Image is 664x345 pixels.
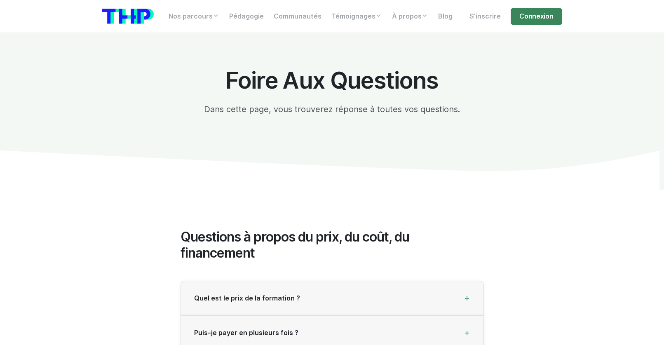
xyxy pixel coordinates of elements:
a: Communautés [269,8,326,25]
a: S'inscrire [465,8,506,25]
a: À propos [387,8,433,25]
a: Blog [433,8,458,25]
span: Quel est le prix de la formation ? [194,294,300,302]
span: Puis-je payer en plusieurs fois ? [194,329,298,337]
img: logo [102,9,154,24]
a: Nos parcours [164,8,224,25]
a: Connexion [511,8,562,25]
h2: Questions à propos du prix, du coût, du financement [181,229,484,261]
h1: Foire Aux Questions [181,68,484,93]
a: Témoignages [326,8,387,25]
a: Pédagogie [224,8,269,25]
p: Dans cette page, vous trouverez réponse à toutes vos questions. [181,103,484,115]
